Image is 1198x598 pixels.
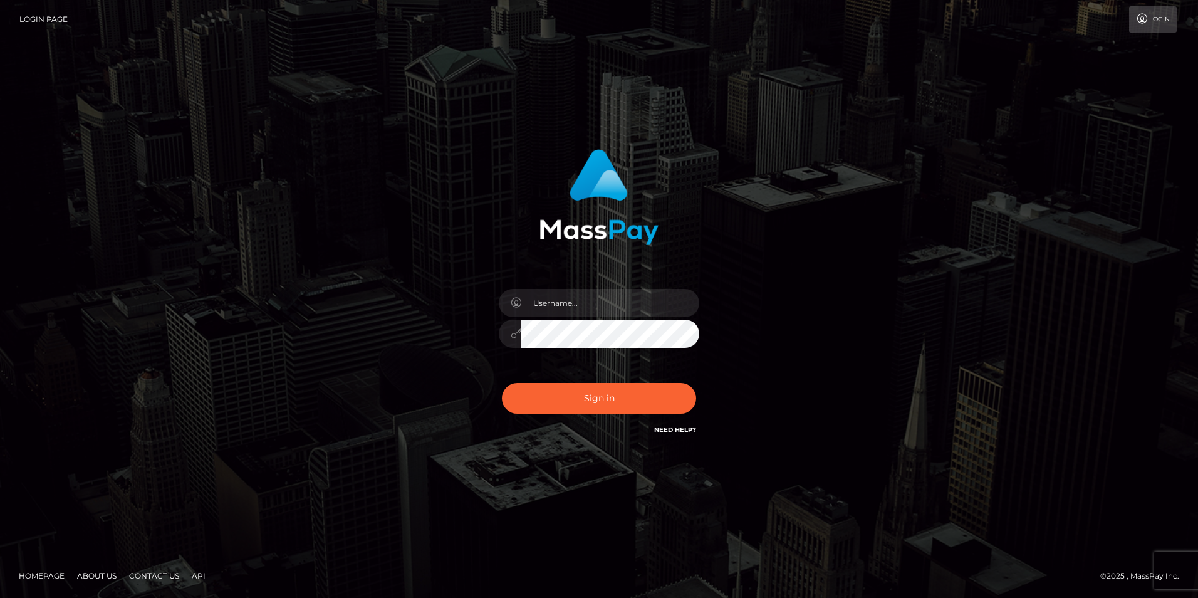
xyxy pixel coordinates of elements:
[14,566,70,585] a: Homepage
[72,566,122,585] a: About Us
[19,6,68,33] a: Login Page
[124,566,184,585] a: Contact Us
[1100,569,1189,583] div: © 2025 , MassPay Inc.
[187,566,211,585] a: API
[502,383,696,414] button: Sign in
[521,289,699,317] input: Username...
[1129,6,1177,33] a: Login
[654,426,696,434] a: Need Help?
[539,149,659,245] img: MassPay Login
